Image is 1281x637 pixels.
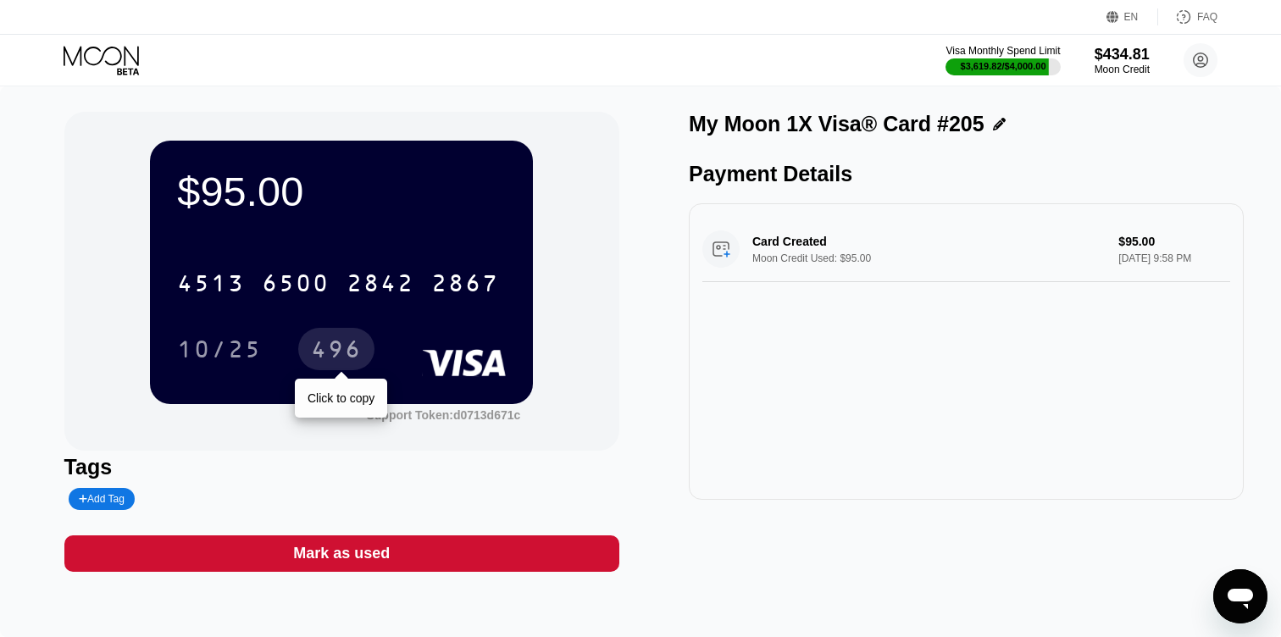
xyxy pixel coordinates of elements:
[945,45,1060,75] div: Visa Monthly Spend Limit$3,619.82/$4,000.00
[1124,11,1139,23] div: EN
[308,391,374,405] div: Click to copy
[167,262,509,304] div: 4513650028422867
[1095,64,1150,75] div: Moon Credit
[79,493,125,505] div: Add Tag
[293,544,390,563] div: Mark as used
[366,408,520,422] div: Support Token: d0713d671c
[177,168,506,215] div: $95.00
[1158,8,1217,25] div: FAQ
[1095,46,1150,75] div: $434.81Moon Credit
[945,45,1060,57] div: Visa Monthly Spend Limit
[262,272,330,299] div: 6500
[1213,569,1267,623] iframe: Кнопка, открывающая окно обмена сообщениями; идет разговор
[64,455,619,479] div: Tags
[431,272,499,299] div: 2867
[177,272,245,299] div: 4513
[164,328,274,370] div: 10/25
[69,488,135,510] div: Add Tag
[298,328,374,370] div: 496
[689,112,984,136] div: My Moon 1X Visa® Card #205
[347,272,414,299] div: 2842
[961,61,1046,71] div: $3,619.82 / $4,000.00
[1106,8,1158,25] div: EN
[64,535,619,572] div: Mark as used
[1095,46,1150,64] div: $434.81
[177,338,262,365] div: 10/25
[311,338,362,365] div: 496
[1197,11,1217,23] div: FAQ
[366,408,520,422] div: Support Token:d0713d671c
[689,162,1244,186] div: Payment Details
